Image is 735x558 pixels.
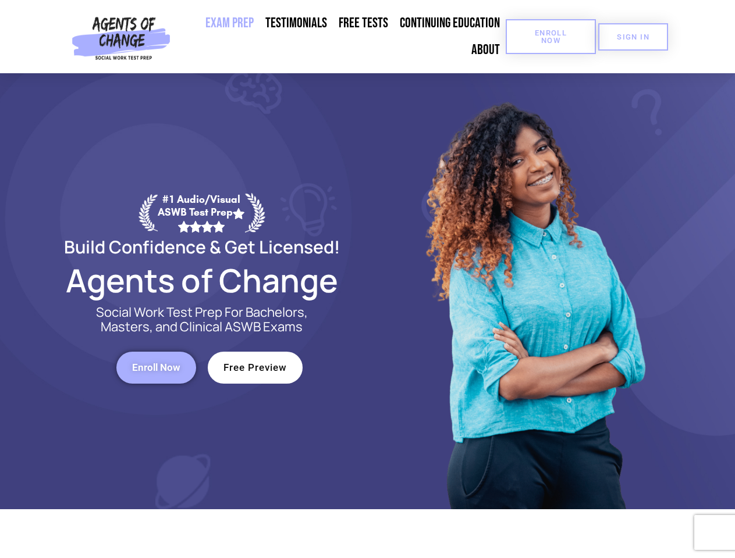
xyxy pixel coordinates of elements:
p: Social Work Test Prep For Bachelors, Masters, and Clinical ASWB Exams [83,305,321,334]
a: SIGN IN [598,23,668,51]
span: SIGN IN [617,33,649,41]
a: Enroll Now [116,352,196,384]
a: Free Preview [208,352,303,384]
a: Enroll Now [506,19,596,54]
a: Free Tests [333,10,394,37]
span: Free Preview [223,363,287,373]
h2: Build Confidence & Get Licensed! [36,238,368,255]
a: About [466,37,506,63]
h2: Agents of Change [36,267,368,294]
span: Enroll Now [132,363,180,373]
div: #1 Audio/Visual ASWB Test Prep [158,193,245,232]
a: Exam Prep [200,10,260,37]
a: Continuing Education [394,10,506,37]
nav: Menu [175,10,506,63]
span: Enroll Now [524,29,577,44]
a: Testimonials [260,10,333,37]
img: Website Image 1 (1) [417,73,650,509]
